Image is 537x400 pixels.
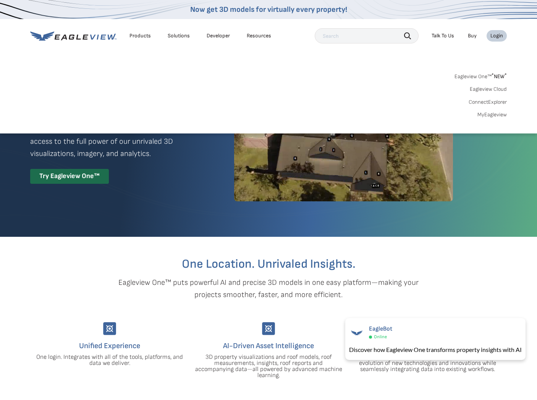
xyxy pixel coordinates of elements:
span: EagleBot [369,325,392,333]
span: NEW [492,73,507,80]
div: Solutions [168,32,190,39]
a: Eagleview Cloud [470,86,507,93]
a: Developer [207,32,230,39]
h2: One Location. Unrivaled Insights. [36,258,501,270]
img: Group-9744.svg [103,322,116,335]
p: A premium digital experience that provides seamless access to the full power of our unrivaled 3D ... [30,123,207,160]
p: Built to scale with your business needs. Continual evolution of new technologies and innovations ... [354,354,501,373]
div: Login [490,32,503,39]
img: EagleBot [349,325,364,341]
a: ConnectExplorer [469,99,507,106]
div: Products [129,32,151,39]
input: Search [315,28,419,43]
p: One login. Integrates with all of the tools, platforms, and data we deliver. [36,354,183,366]
a: Eagleview One™*NEW* [455,71,507,80]
h4: AI-Driven Asset Intelligence [195,340,342,352]
div: Resources [247,32,271,39]
div: Discover how Eagleview One transforms property insights with AI [349,345,522,354]
img: Group-9744.svg [262,322,275,335]
span: Online [374,334,387,340]
a: Now get 3D models for virtually every property! [190,5,347,14]
div: Talk To Us [432,32,454,39]
div: Try Eagleview One™ [30,169,109,184]
h4: Unified Experience [36,340,183,352]
a: MyEagleview [477,111,507,118]
a: Buy [468,32,477,39]
p: Eagleview One™ puts powerful AI and precise 3D models in one easy platform—making your projects s... [105,276,432,301]
p: 3D property visualizations and roof models, roof measurements, insights, roof reports and accompa... [195,354,342,379]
